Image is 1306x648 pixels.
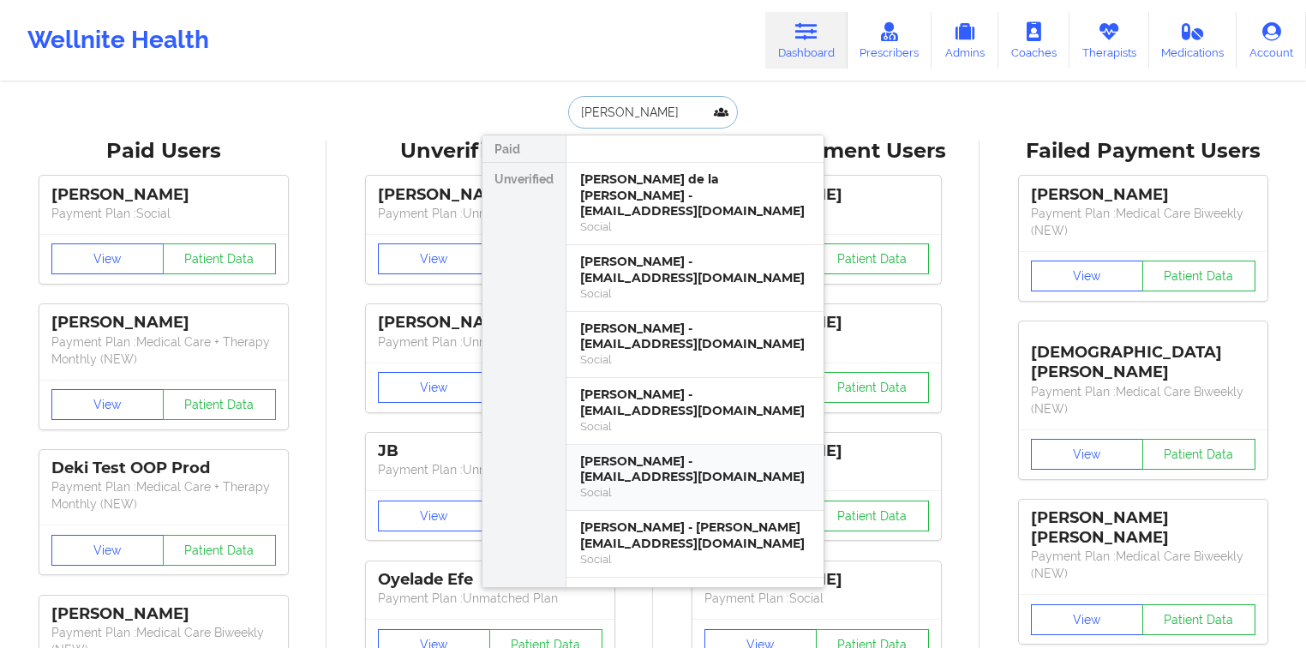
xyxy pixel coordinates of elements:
div: [DEMOGRAPHIC_DATA][PERSON_NAME] [1031,330,1255,382]
button: Patient Data [163,243,276,274]
div: JB [378,441,602,461]
button: View [51,535,165,566]
div: [PERSON_NAME] [1031,185,1255,205]
div: Social [580,352,810,367]
div: Social [580,552,810,567]
p: Payment Plan : Medical Care Biweekly (NEW) [1031,383,1255,417]
button: Patient Data [816,372,929,403]
p: Payment Plan : Medical Care Biweekly (NEW) [1031,548,1255,582]
div: Paid [482,135,566,163]
a: Medications [1149,12,1237,69]
p: Payment Plan : Social [51,205,276,222]
p: Payment Plan : Unmatched Plan [378,590,602,607]
button: View [1031,261,1144,291]
a: Therapists [1069,12,1149,69]
button: View [51,243,165,274]
div: Unverified Users [338,138,641,165]
div: [PERSON_NAME] de la [PERSON_NAME] - [EMAIL_ADDRESS][DOMAIN_NAME] [580,171,810,219]
div: [PERSON_NAME] [378,185,602,205]
button: Patient Data [163,535,276,566]
button: View [1031,604,1144,635]
button: Patient Data [1142,604,1255,635]
a: Admins [932,12,998,69]
div: Paid Users [12,138,315,165]
div: Social [580,286,810,301]
button: View [378,243,491,274]
p: Payment Plan : Medical Care + Therapy Monthly (NEW) [51,478,276,513]
button: Patient Data [1142,439,1255,470]
div: Failed Payment Users [991,138,1294,165]
div: Oyelade Efe [378,570,602,590]
button: Patient Data [816,243,929,274]
div: [PERSON_NAME] [378,313,602,333]
div: [PERSON_NAME] [PERSON_NAME] [1031,508,1255,548]
a: Prescribers [848,12,932,69]
div: Deki Test OOP Prod [51,459,276,478]
div: [PERSON_NAME] - [EMAIL_ADDRESS][DOMAIN_NAME] [580,387,810,418]
div: [PERSON_NAME] - [EMAIL_ADDRESS][DOMAIN_NAME] [580,321,810,352]
p: Payment Plan : Medical Care + Therapy Monthly (NEW) [51,333,276,368]
p: Payment Plan : Medical Care Biweekly (NEW) [1031,205,1255,239]
a: Dashboard [765,12,848,69]
button: View [378,372,491,403]
div: [PERSON_NAME] - [EMAIL_ADDRESS][DOMAIN_NAME] [580,586,810,618]
button: View [1031,439,1144,470]
a: Coaches [998,12,1069,69]
div: [PERSON_NAME] [51,313,276,333]
div: [PERSON_NAME] [51,185,276,205]
p: Payment Plan : Unmatched Plan [378,205,602,222]
div: Unverified [482,163,566,644]
div: Social [580,419,810,434]
button: Patient Data [163,389,276,420]
button: Patient Data [1142,261,1255,291]
div: [PERSON_NAME] - [PERSON_NAME][EMAIL_ADDRESS][DOMAIN_NAME] [580,519,810,551]
div: Social [580,219,810,234]
a: Account [1237,12,1306,69]
p: Payment Plan : Unmatched Plan [378,333,602,351]
button: View [378,501,491,531]
div: Social [580,485,810,500]
p: Payment Plan : Social [704,590,929,607]
div: [PERSON_NAME] - [EMAIL_ADDRESS][DOMAIN_NAME] [580,254,810,285]
button: View [51,389,165,420]
div: [PERSON_NAME] [51,604,276,624]
p: Payment Plan : Unmatched Plan [378,461,602,478]
button: Patient Data [816,501,929,531]
div: [PERSON_NAME] - [EMAIL_ADDRESS][DOMAIN_NAME] [580,453,810,485]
